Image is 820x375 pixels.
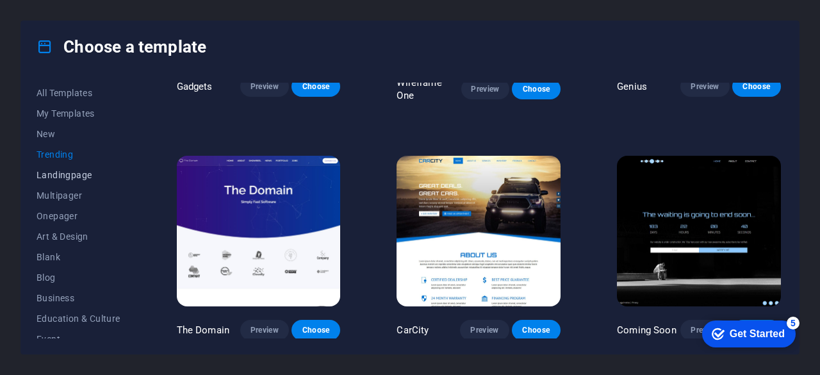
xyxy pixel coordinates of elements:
[732,76,781,97] button: Choose
[742,81,771,92] span: Choose
[37,288,120,308] button: Business
[461,79,510,99] button: Preview
[37,165,120,185] button: Landingpage
[37,231,120,242] span: Art & Design
[512,320,561,340] button: Choose
[37,226,120,247] button: Art & Design
[37,272,120,283] span: Blog
[617,156,781,307] img: Coming Soon
[37,190,120,201] span: Multipager
[37,129,120,139] span: New
[37,247,120,267] button: Blank
[291,320,340,340] button: Choose
[37,108,120,119] span: My Templates
[177,80,213,93] p: Gadgets
[37,103,120,124] button: My Templates
[177,156,341,307] img: The Domain
[680,320,729,340] button: Preview
[10,6,104,33] div: Get Started 5 items remaining, 0% complete
[37,170,120,180] span: Landingpage
[37,88,120,98] span: All Templates
[37,334,120,344] span: Event
[460,320,509,340] button: Preview
[512,79,561,99] button: Choose
[37,144,120,165] button: Trending
[95,3,108,15] div: 5
[37,185,120,206] button: Multipager
[37,329,120,349] button: Event
[37,293,120,303] span: Business
[37,267,120,288] button: Blog
[38,14,93,26] div: Get Started
[617,80,647,93] p: Genius
[37,206,120,226] button: Onepager
[37,83,120,103] button: All Templates
[691,81,719,92] span: Preview
[37,37,206,57] h4: Choose a template
[522,84,550,94] span: Choose
[37,124,120,144] button: New
[471,84,500,94] span: Preview
[397,156,561,307] img: CarCity
[37,252,120,262] span: Blank
[37,149,120,160] span: Trending
[470,325,498,335] span: Preview
[37,313,120,324] span: Education & Culture
[617,324,676,337] p: Coming Soon
[37,211,120,221] span: Onepager
[302,81,330,92] span: Choose
[397,324,429,337] p: CarCity
[177,324,229,337] p: The Domain
[691,325,719,335] span: Preview
[522,325,550,335] span: Choose
[240,320,289,340] button: Preview
[250,325,279,335] span: Preview
[302,325,330,335] span: Choose
[291,76,340,97] button: Choose
[250,81,279,92] span: Preview
[397,76,461,102] p: Wireframe One
[37,308,120,329] button: Education & Culture
[240,76,289,97] button: Preview
[680,76,729,97] button: Preview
